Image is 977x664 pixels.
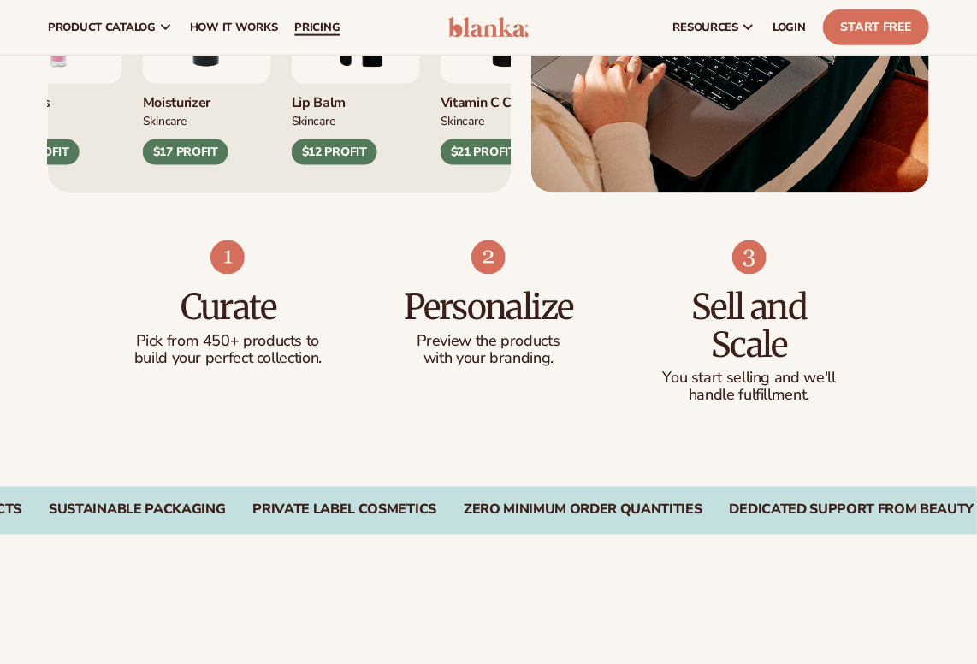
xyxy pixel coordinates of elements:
p: Pick from 450+ products to build your perfect collection. [132,333,324,367]
span: How It Works [190,21,278,34]
div: Vitamin C Cleanser [441,84,569,112]
h3: Personalize [393,288,585,326]
img: Shopify Image 7 [210,240,245,275]
div: $17 PROFIT [143,139,228,165]
div: $21 PROFIT [441,139,526,165]
h3: Sell and Scale [653,288,845,364]
p: handle fulfillment. [653,388,845,405]
div: ZERO MINIMUM ORDER QUANTITIES [464,502,702,519]
p: with your branding. [393,350,585,367]
img: Shopify Image 8 [471,240,506,275]
div: $12 PROFIT [292,139,377,165]
span: LOGIN [773,21,806,34]
img: logo [448,17,528,38]
div: PRIVATE LABEL COSMETICS [252,502,436,519]
div: SUSTAINABLE PACKAGING [49,502,225,519]
p: Preview the products [393,333,585,350]
div: Moisturizer [143,84,271,112]
a: Start Free [823,9,929,45]
span: product catalog [48,21,156,34]
img: Shopify Image 9 [732,240,767,275]
p: You start selling and we'll [653,371,845,388]
div: Skincare [441,111,484,129]
div: Lip Balm [292,84,420,112]
div: SKINCARE [292,111,335,129]
span: resources [673,21,738,34]
h3: Curate [132,288,324,326]
div: SKINCARE [143,111,187,129]
span: pricing [294,21,340,34]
